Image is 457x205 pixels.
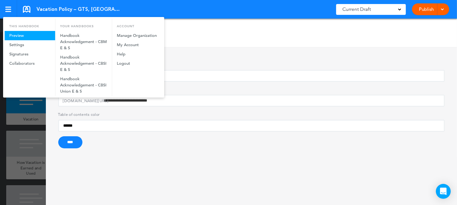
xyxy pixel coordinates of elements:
div: Open Intercom Messenger [436,184,451,199]
li: This handbook [5,19,55,31]
a: Signatures [5,50,55,59]
a: Manage Organization [112,31,162,40]
a: Handbook Acknowledgement - CBM E & S [55,31,112,53]
a: My Account [112,40,162,50]
a: Logout [112,59,162,68]
a: Preview [5,31,55,40]
a: Help [112,50,162,59]
a: Handbook Acknowledgement - CBSI Union E & S [55,74,112,96]
a: Handbook Acknowledgement - CBSI E & S [55,53,112,74]
a: Collaborators [5,59,55,68]
li: Account [112,19,162,31]
a: Settings [5,40,55,50]
li: Your Handbooks [55,19,112,31]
